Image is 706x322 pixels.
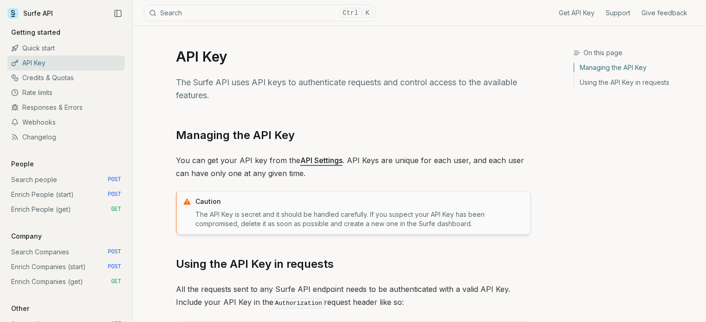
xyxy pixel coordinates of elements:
[7,6,53,20] a: Surfe API
[300,156,343,165] a: API Settings
[7,232,45,241] p: Company
[574,63,699,75] a: Managing the API Key
[108,263,121,271] span: POST
[111,278,121,285] span: GET
[111,6,125,20] button: Collapse Sidebar
[7,304,33,313] p: Other
[573,48,699,57] h3: On this page
[7,85,125,100] a: Rate limits
[7,70,125,85] a: Credits & Quotas
[176,257,334,271] a: Using the API Key in requests
[7,245,125,259] a: Search Companies POST
[176,76,531,102] p: The Surfe API uses API keys to authenticate requests and control access to the available features.
[176,48,531,65] h1: API Key
[108,176,121,183] span: POST
[606,8,630,18] a: Support
[7,115,125,130] a: Webhooks
[108,191,121,198] span: POST
[108,248,121,256] span: POST
[574,75,699,87] a: Using the API Key in requests
[7,41,125,56] a: Quick start
[7,130,125,145] a: Changelog
[7,274,125,289] a: Enrich Companies (get) GET
[7,100,125,115] a: Responses & Errors
[144,5,376,21] button: SearchCtrlK
[176,154,531,180] p: You can get your API key from the . API Keys are unique for each user, and each user can have onl...
[7,159,38,169] p: People
[7,202,125,217] a: Enrich People (get) GET
[7,56,125,70] a: API Key
[7,187,125,202] a: Enrich People (start) POST
[7,28,64,37] p: Getting started
[7,172,125,187] a: Search people POST
[273,298,324,309] code: Authorization
[559,8,595,18] a: Get API Key
[7,259,125,274] a: Enrich Companies (start) POST
[195,197,525,206] p: Caution
[339,8,362,18] kbd: Ctrl
[641,8,687,18] a: Give feedback
[195,210,525,228] p: The API Key is secret and it should be handled carefully. If you suspect your API Key has been co...
[176,283,531,310] p: All the requests sent to any Surfe API endpoint needs to be authenticated with a valid API Key. I...
[111,206,121,213] span: GET
[176,128,295,143] a: Managing the API Key
[363,8,373,18] kbd: K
